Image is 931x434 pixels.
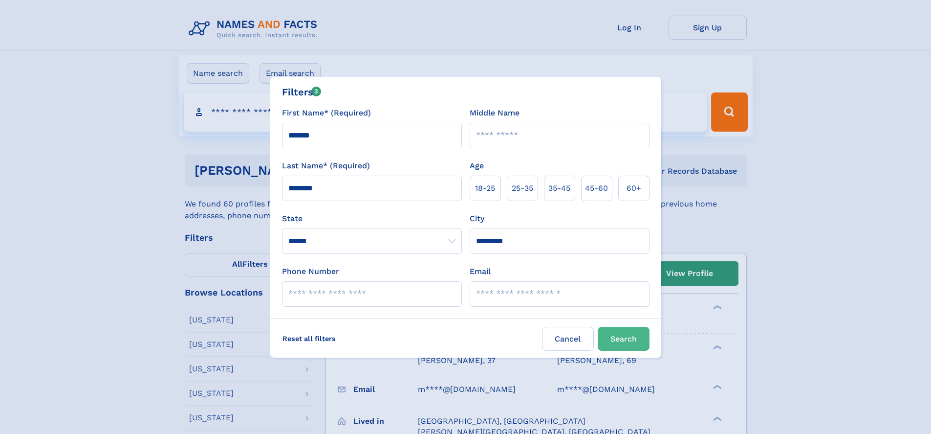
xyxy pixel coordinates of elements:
span: 60+ [627,183,641,194]
label: Cancel [542,327,594,351]
span: 18‑25 [475,183,495,194]
label: Phone Number [282,266,339,277]
span: 25‑35 [512,183,533,194]
span: 35‑45 [548,183,570,194]
label: Age [470,160,484,172]
button: Search [598,327,650,351]
span: 45‑60 [585,183,608,194]
label: Email [470,266,491,277]
label: First Name* (Required) [282,107,371,119]
label: Reset all filters [276,327,342,350]
label: City [470,213,484,225]
div: Filters [282,85,322,99]
label: Middle Name [470,107,520,119]
label: State [282,213,462,225]
label: Last Name* (Required) [282,160,370,172]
